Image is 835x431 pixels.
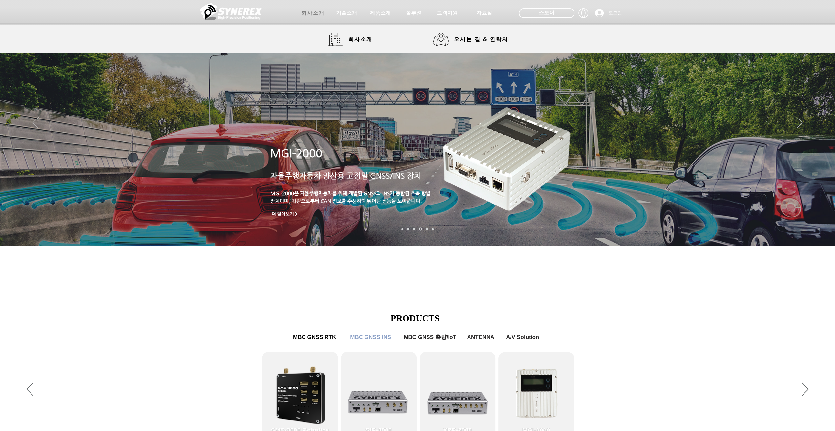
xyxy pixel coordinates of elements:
[297,7,329,20] a: 회사소개
[401,228,403,230] a: 로봇- SMC 2000
[441,99,574,213] img: MGI-2000-removebg-preview.png
[370,10,391,17] span: 제품소개
[391,313,440,323] span: PRODUCTS
[433,33,513,46] a: 오시는 길 & 연락처
[802,382,808,397] button: 다음
[33,117,39,129] button: 이전
[272,211,294,217] span: 더 알아보기
[270,147,322,160] a: MGI-2000
[437,10,458,17] span: 고객지원
[328,33,377,46] a: 회사소개
[426,228,428,230] a: 로봇
[454,36,508,43] span: 오시는 길 & 연락처
[268,210,302,218] a: 더 알아보기
[270,171,421,180] a: 자율주행자동차 양산용 고정밀 GNSS/INS 장치
[476,10,492,17] span: 자료실
[796,117,802,129] button: 다음
[467,334,494,341] span: ANTENNA
[348,36,373,43] span: 회사소개
[468,7,501,20] a: 자료실
[519,8,574,18] div: 스토어
[270,190,430,196] a: MGl-2000은 자율주행자동차를 위해 개발된 GNSS와 INS가 통합된 추측 항법
[760,403,835,431] iframe: Wix Chat
[397,7,430,20] a: 솔루션
[399,228,436,231] nav: 슬라이드
[404,334,456,341] span: MBC GNSS 측량/IoT
[336,10,357,17] span: 기술소개
[399,331,462,344] a: MBC GNSS 측량/IoT
[406,10,422,17] span: 솔루션
[464,331,497,344] a: ANTENNA
[346,331,395,344] a: MBC GNSS INS
[506,334,539,341] span: A/V Solution
[413,228,415,230] a: 측량 IoT
[432,228,434,230] a: 정밀농업
[27,382,33,397] button: 이전
[301,10,324,17] span: 회사소개
[407,228,409,230] a: 드론 8 - SMC 2000
[431,7,464,20] a: 고객지원
[288,331,341,344] a: MBC GNSS RTK
[364,7,397,20] a: 제품소개
[539,9,554,16] span: 스토어
[293,334,336,341] span: MBC GNSS RTK
[350,334,391,341] span: MBC GNSS INS
[200,2,262,21] img: 씨너렉스_White_simbol_대지 1.png
[501,331,544,344] a: A/V Solution
[270,198,422,204] a: 장치이며, 차량으로부터 CAN 정보를 수신하여 뛰어난 성능을 보여줍니다.
[330,7,363,20] a: 기술소개
[606,10,624,16] span: 로그인
[591,7,627,19] button: 로그인
[419,228,422,231] a: 자율주행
